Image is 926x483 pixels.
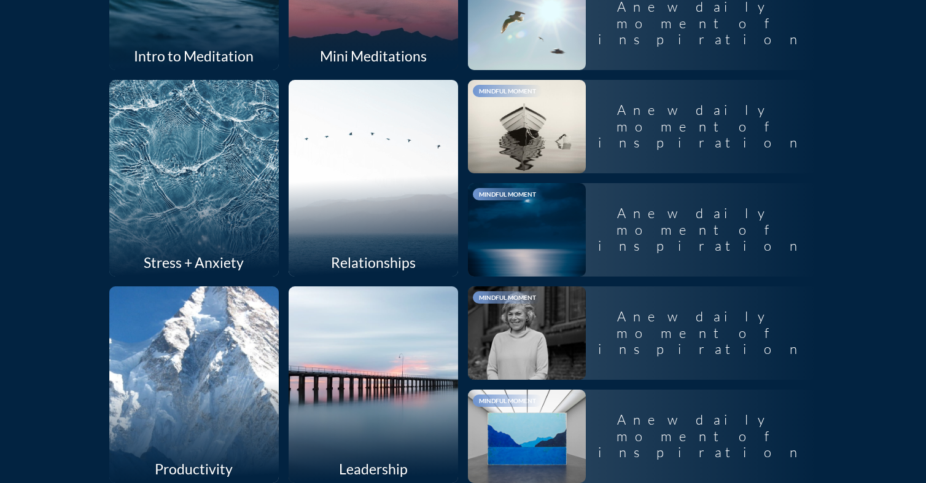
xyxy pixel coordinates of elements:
[479,87,536,95] span: Mindful Moment
[479,294,536,301] span: Mindful Moment
[479,190,536,198] span: Mindful Moment
[109,455,279,483] div: Productivity
[109,248,279,277] div: Stress + Anxiety
[109,42,279,70] div: Intro to Meditation
[289,42,458,70] div: Mini Meditations
[586,299,817,367] div: A new daily moment of inspiration
[586,92,817,160] div: A new daily moment of inspiration
[479,397,536,404] span: Mindful Moment
[586,195,817,264] div: A new daily moment of inspiration
[289,248,458,277] div: Relationships
[586,402,817,470] div: A new daily moment of inspiration
[289,455,458,483] div: Leadership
